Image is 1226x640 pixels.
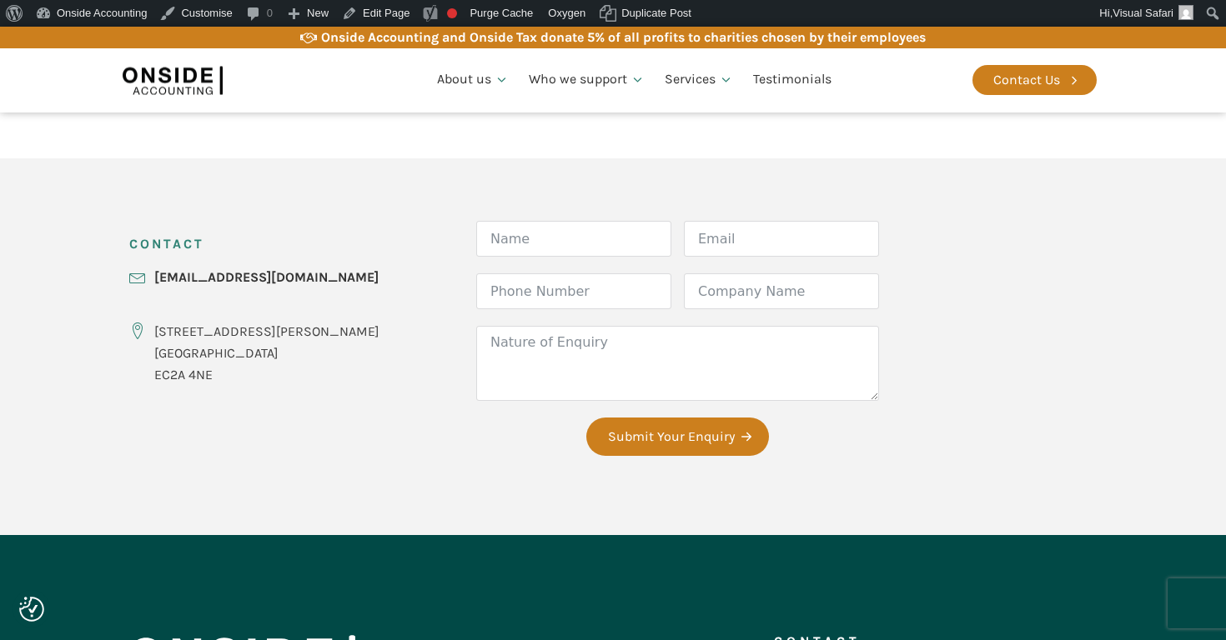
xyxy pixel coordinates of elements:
[427,52,519,108] a: About us
[154,267,379,288] a: [EMAIL_ADDRESS][DOMAIN_NAME]
[19,597,44,622] img: Revisit consent button
[993,69,1060,91] div: Contact Us
[476,221,671,257] input: Name
[476,326,879,401] textarea: Nature of Enquiry
[447,8,457,18] div: Focus keyphrase not set
[743,52,842,108] a: Testimonials
[684,273,879,309] input: Company Name
[321,27,926,48] div: Onside Accounting and Onside Tax donate 5% of all profits to charities chosen by their employees
[1113,7,1173,19] span: Visual Safari
[684,221,879,257] input: Email
[519,52,655,108] a: Who we support
[655,52,743,108] a: Services
[19,597,44,622] button: Consent Preferences
[476,273,671,309] input: Phone Number
[586,417,769,456] button: Submit Your Enquiry
[972,65,1097,95] a: Contact Us
[129,221,204,267] h3: CONTACT
[123,61,223,99] img: Onside Accounting
[154,321,379,385] div: [STREET_ADDRESS][PERSON_NAME] [GEOGRAPHIC_DATA] EC2A 4NE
